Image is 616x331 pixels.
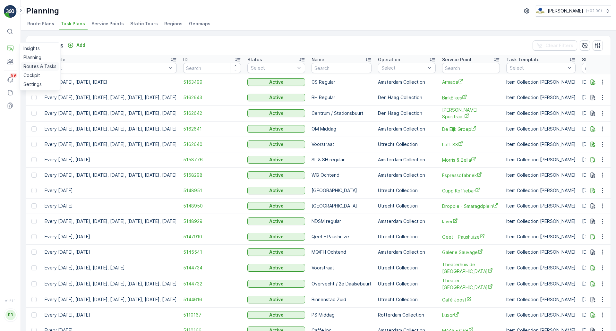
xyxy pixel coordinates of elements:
p: [GEOGRAPHIC_DATA] [312,187,372,194]
span: Morris & Bella [442,157,500,163]
p: Item Collection [PERSON_NAME] [506,141,576,148]
p: Binnenstad Zuid [312,296,372,303]
p: BH Regular [312,94,372,101]
div: Toggle Row Selected [31,234,37,239]
p: Utrecht Collection [378,281,436,287]
p: Item Collection [PERSON_NAME] [506,265,576,271]
p: Item Collection [PERSON_NAME] [506,79,576,85]
a: IJver [442,218,500,225]
p: [GEOGRAPHIC_DATA] [312,203,372,209]
p: Den Haag Collection [378,110,436,116]
button: Active [247,202,305,210]
a: 5147910 [183,233,241,240]
p: Utrecht Collection [378,187,436,194]
p: Every [DATE], [DATE], [DATE], [DATE], [DATE], [DATE], [DATE] [45,281,177,287]
p: Active [269,110,284,116]
span: 5144616 [183,296,241,303]
a: 5158298 [183,172,241,178]
p: Active [269,296,284,303]
p: Every [DATE] [45,187,177,194]
p: Item Collection [PERSON_NAME] [506,157,576,163]
p: CS Regular [312,79,372,85]
p: Amsterdam Collection [378,249,436,255]
a: Theaterhuis de Berenkuil [442,261,500,275]
div: Toggle Row Selected [31,157,37,162]
p: Clear Filters [545,42,573,49]
p: Overvecht / 2e Daalsebuurt [312,281,372,287]
div: Toggle Row Selected [31,173,37,178]
a: 5148951 [183,187,241,194]
a: 5163499 [183,79,241,85]
p: Active [269,281,284,287]
p: Every [DATE], [DATE], [DATE] [45,79,177,85]
p: Every [DATE], [DATE], [DATE], [DATE], [DATE], [DATE], [DATE] [45,141,177,148]
span: 5162641 [183,126,241,132]
a: BinkBikes [442,94,500,101]
a: 5144734 [183,265,241,271]
p: Active [269,312,284,318]
span: Task Plans [61,21,85,27]
p: Start Date [582,56,605,63]
a: Galerie Sauvage [442,249,500,256]
a: Café Joost [442,296,500,303]
p: Item Collection [PERSON_NAME] [506,110,576,116]
div: Toggle Row Selected [31,219,37,224]
button: Active [247,125,305,133]
p: MQ/FH Ochtend [312,249,372,255]
p: Utrecht Collection [378,265,436,271]
p: Select [48,65,167,71]
p: Active [269,79,284,85]
p: Service Point [442,56,472,63]
a: Luxor [442,312,500,318]
span: 5162643 [183,94,241,101]
p: Active [269,141,284,148]
button: Add [65,41,88,49]
p: Rotterdam Collection [378,312,436,318]
p: Select [251,65,295,71]
div: Toggle Row Selected [31,265,37,270]
p: Centrum / Stationsbuurt [312,110,372,116]
p: Item Collection [PERSON_NAME] [506,203,576,209]
span: Espressofabriek [442,172,500,179]
p: Item Collection [PERSON_NAME] [506,172,576,178]
div: RR [5,310,16,320]
span: Theaterhuis de [GEOGRAPHIC_DATA] [442,261,500,275]
p: Planning [26,6,59,16]
p: Utrecht Collection [378,141,436,148]
button: Active [247,109,305,117]
a: 5148929 [183,218,241,225]
a: 5144732 [183,281,241,287]
p: Item Collection [PERSON_NAME] [506,281,576,287]
button: Active [247,187,305,194]
p: Every [DATE], [DATE], [DATE], [DATE], [DATE], [DATE], [DATE] [45,172,177,178]
a: 5145541 [183,249,241,255]
p: Item Collection [PERSON_NAME] [506,94,576,101]
button: RR [4,304,17,326]
p: Select [381,65,426,71]
a: 99 [4,73,17,86]
p: Active [269,218,284,225]
span: Service Points [91,21,124,27]
p: OM Middag [312,126,372,132]
p: Task Template [506,56,540,63]
button: Active [247,217,305,225]
p: Active [269,172,284,178]
p: Active [269,94,284,101]
input: Search [183,63,241,73]
button: [PERSON_NAME](+02:00) [536,5,611,17]
p: Active [269,126,284,132]
div: Toggle Row Selected [31,188,37,193]
p: [PERSON_NAME] [548,8,583,14]
p: Every [DATE], [DATE] [45,312,177,318]
p: NDSM regular [312,218,372,225]
p: Active [269,187,284,194]
a: 5162640 [183,141,241,148]
span: 5148950 [183,203,241,209]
